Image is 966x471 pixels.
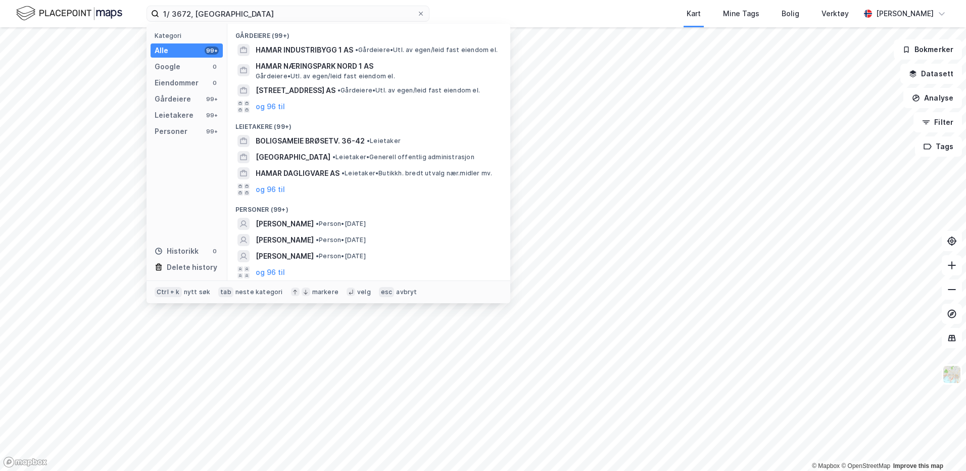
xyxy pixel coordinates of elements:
span: • [316,236,319,244]
button: og 96 til [256,266,285,278]
div: Historikk [155,245,199,257]
div: Mine Tags [723,8,759,20]
div: Ctrl + k [155,287,182,297]
div: Personer (99+) [227,198,510,216]
span: • [355,46,358,54]
span: HAMAR INDUSTRIBYGG 1 AS [256,44,353,56]
div: Kart [687,8,701,20]
div: 99+ [205,111,219,119]
button: Bokmerker [894,39,962,60]
span: Leietaker [367,137,401,145]
div: Gårdeiere (99+) [227,24,510,42]
div: 99+ [205,95,219,103]
span: HAMAR DAGLIGVARE AS [256,167,340,179]
span: Person • [DATE] [316,220,366,228]
span: Gårdeiere • Utl. av egen/leid fast eiendom el. [355,46,498,54]
span: HAMAR NÆRINGSPARK NORD 1 AS [256,60,498,72]
div: Google [155,61,180,73]
span: Leietaker • Generell offentlig administrasjon [332,153,474,161]
span: [PERSON_NAME] [256,234,314,246]
span: [STREET_ADDRESS] AS [256,84,335,97]
input: Søk på adresse, matrikkel, gårdeiere, leietakere eller personer [159,6,417,21]
span: Person • [DATE] [316,236,366,244]
div: Bolig [782,8,799,20]
div: Kategori [155,32,223,39]
button: Datasett [900,64,962,84]
span: Gårdeiere • Utl. av egen/leid fast eiendom el. [256,72,395,80]
span: Person • [DATE] [316,252,366,260]
iframe: Chat Widget [915,422,966,471]
div: 99+ [205,127,219,135]
span: BOLIGSAMEIE BRØSETV. 36-42 [256,135,365,147]
span: • [316,252,319,260]
div: avbryt [396,288,417,296]
span: Gårdeiere • Utl. av egen/leid fast eiendom el. [337,86,480,95]
div: Leietakere [155,109,194,121]
span: • [337,86,341,94]
div: Verktøy [822,8,849,20]
div: Kontrollprogram for chat [915,422,966,471]
a: Mapbox [812,462,840,469]
button: Tags [915,136,962,157]
div: Gårdeiere [155,93,191,105]
a: OpenStreetMap [841,462,890,469]
span: [PERSON_NAME] [256,250,314,262]
button: og 96 til [256,183,285,196]
span: [GEOGRAPHIC_DATA] [256,151,330,163]
button: og 96 til [256,101,285,113]
span: Leietaker • Butikkh. bredt utvalg nær.midler mv. [342,169,492,177]
div: esc [379,287,395,297]
div: 0 [211,63,219,71]
div: velg [357,288,371,296]
div: Leietakere (99+) [227,115,510,133]
span: • [332,153,335,161]
span: [PERSON_NAME] [256,218,314,230]
a: Improve this map [893,462,943,469]
div: 99+ [205,46,219,55]
img: logo.f888ab2527a4732fd821a326f86c7f29.svg [16,5,122,22]
div: 0 [211,79,219,87]
span: • [367,137,370,145]
div: Alle [155,44,168,57]
div: nytt søk [184,288,211,296]
div: neste kategori [235,288,283,296]
div: tab [218,287,233,297]
button: Filter [913,112,962,132]
span: • [342,169,345,177]
a: Mapbox homepage [3,456,47,468]
img: Z [942,365,961,384]
div: 0 [211,247,219,255]
div: Eiendommer [155,77,199,89]
div: [PERSON_NAME] [876,8,934,20]
div: Personer [155,125,187,137]
div: Delete history [167,261,217,273]
span: • [316,220,319,227]
div: markere [312,288,339,296]
button: Analyse [903,88,962,108]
